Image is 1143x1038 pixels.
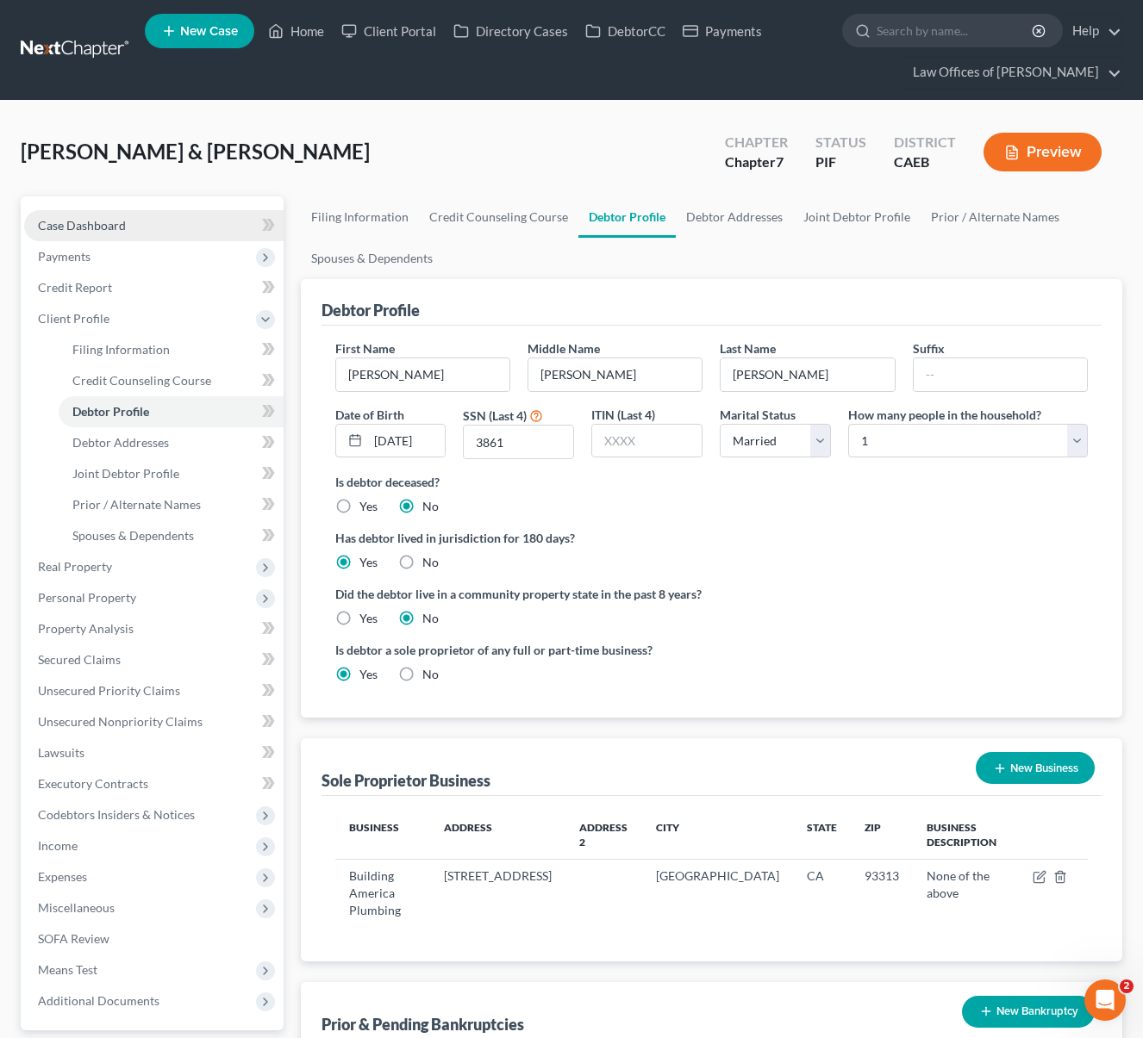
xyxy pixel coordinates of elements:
span: Executory Contracts [38,776,148,791]
label: Yes [359,498,378,515]
span: Credit Report [38,280,112,295]
a: Payments [674,16,771,47]
a: Help [1064,16,1121,47]
span: Expenses [38,869,87,884]
a: Filing Information [59,334,284,365]
label: No [422,498,439,515]
a: Joint Debtor Profile [59,458,284,489]
label: Date of Birth [335,406,404,424]
input: XXXX [464,426,573,458]
a: Prior / Alternate Names [59,489,284,520]
label: No [422,554,439,571]
a: Debtor Addresses [676,196,793,238]
div: PIF [815,152,866,172]
a: Spouses & Dependents [301,238,443,279]
th: City [642,810,793,860]
span: Income [38,838,78,853]
a: Client Portal [333,16,445,47]
a: Home [259,16,333,47]
th: Zip [851,810,913,860]
input: -- [914,358,1087,391]
span: Property Analysis [38,621,134,636]
a: Credit Counseling Course [419,196,578,238]
input: XXXX [592,425,702,457]
td: [STREET_ADDRESS] [430,860,565,927]
label: Is debtor deceased? [335,473,1089,491]
td: None of the above [913,860,1019,927]
th: State [793,810,851,860]
label: Is debtor a sole proprietor of any full or part-time business? [335,641,703,659]
a: Debtor Profile [578,196,676,238]
div: District [894,133,956,152]
label: Suffix [913,339,945,357]
label: First Name [335,339,395,357]
span: Unsecured Nonpriority Claims [38,714,203,729]
span: Unsecured Priority Claims [38,683,180,698]
span: [PERSON_NAME] & [PERSON_NAME] [21,139,370,164]
span: Credit Counseling Course [72,373,211,388]
label: Yes [359,610,378,627]
td: [GEOGRAPHIC_DATA] [642,860,793,927]
td: CA [793,860,851,927]
span: Joint Debtor Profile [72,466,179,481]
label: Last Name [720,339,776,357]
span: Codebtors Insiders & Notices [38,807,195,822]
span: Real Property [38,559,112,574]
label: Has debtor lived in jurisdiction for 180 days? [335,529,1089,547]
span: Debtor Addresses [72,435,169,450]
label: Did the debtor live in a community property state in the past 8 years? [335,585,1089,603]
td: 93313 [851,860,913,927]
a: Executory Contracts [24,768,284,799]
span: Additional Documents [38,993,159,1008]
a: Directory Cases [445,16,577,47]
label: Middle Name [528,339,600,357]
a: Property Analysis [24,613,284,644]
a: Debtor Addresses [59,427,284,458]
span: Spouses & Dependents [72,528,194,543]
a: Case Dashboard [24,210,284,241]
label: How many people in the household? [848,406,1041,424]
label: Yes [359,666,378,683]
a: Credit Report [24,272,284,303]
span: Miscellaneous [38,900,115,915]
a: Credit Counseling Course [59,365,284,396]
div: Chapter [725,133,788,152]
div: Sole Proprietor Business [322,770,490,791]
button: New Bankruptcy [962,996,1095,1028]
span: Client Profile [38,311,109,326]
a: Secured Claims [24,644,284,675]
th: Address 2 [565,810,642,860]
label: SSN (Last 4) [463,407,527,425]
th: Address [430,810,565,860]
input: M.I [528,358,702,391]
label: Yes [359,554,378,571]
span: Secured Claims [38,652,121,667]
span: Means Test [38,962,97,977]
label: Marital Status [720,406,796,424]
a: DebtorCC [577,16,674,47]
iframe: Intercom live chat [1084,979,1126,1021]
a: SOFA Review [24,923,284,954]
input: Search by name... [877,15,1034,47]
a: Joint Debtor Profile [793,196,921,238]
input: -- [721,358,894,391]
span: Payments [38,249,91,264]
label: No [422,610,439,627]
span: 7 [776,153,784,170]
input: -- [336,358,509,391]
a: Filing Information [301,196,419,238]
input: MM/DD/YYYY [368,425,446,457]
a: Unsecured Priority Claims [24,675,284,706]
button: Preview [984,133,1102,171]
span: Case Dashboard [38,218,126,233]
span: Lawsuits [38,745,84,760]
a: Law Offices of [PERSON_NAME] [904,57,1121,88]
span: Personal Property [38,590,136,605]
label: ITIN (Last 4) [591,406,655,424]
label: No [422,666,439,683]
td: Building America Plumbing [335,860,430,927]
th: Business [335,810,430,860]
div: Debtor Profile [322,300,420,320]
span: SOFA Review [38,931,109,946]
div: Chapter [725,152,788,172]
